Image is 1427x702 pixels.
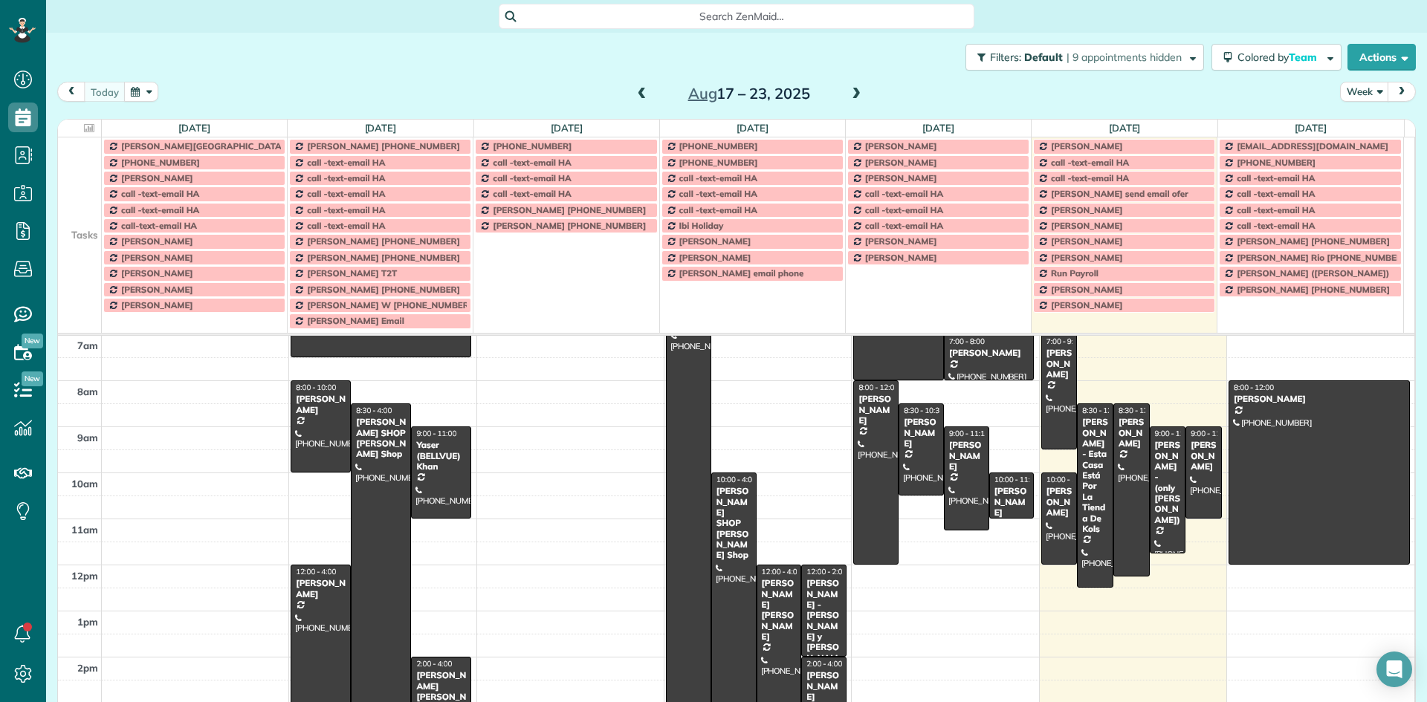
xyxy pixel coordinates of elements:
[1046,475,1091,484] span: 10:00 - 12:00
[415,440,467,472] div: Yaser (BELLVUE) Khan
[679,220,724,231] span: Ibi Holiday
[493,204,646,215] span: [PERSON_NAME] [PHONE_NUMBER]
[1295,122,1327,134] a: [DATE]
[679,172,757,183] span: call -text-email HA
[1067,51,1182,64] span: | 9 appointments hidden
[990,51,1021,64] span: Filters:
[1051,188,1188,199] span: [PERSON_NAME] send email ofer
[865,140,937,152] span: [PERSON_NAME]
[1211,44,1342,71] button: Colored byTeam
[994,475,1039,484] span: 10:00 - 11:00
[716,475,757,484] span: 10:00 - 4:00
[365,122,397,134] a: [DATE]
[307,220,385,231] span: call -text-email HA
[1237,188,1315,199] span: call -text-email HA
[679,188,757,199] span: call -text-email HA
[71,570,98,582] span: 12pm
[77,662,98,674] span: 2pm
[1347,44,1416,71] button: Actions
[1237,284,1390,295] span: [PERSON_NAME] [PHONE_NUMBER]
[22,371,43,386] span: New
[949,337,985,346] span: 7:00 - 8:00
[307,299,488,311] span: [PERSON_NAME] W [PHONE_NUMBER] call
[1051,284,1123,295] span: [PERSON_NAME]
[416,659,452,669] span: 2:00 - 4:00
[1046,337,1082,346] span: 7:00 - 9:30
[1237,157,1316,168] span: [PHONE_NUMBER]
[77,432,98,443] span: 9am
[716,486,752,561] div: [PERSON_NAME] SHOP [PERSON_NAME] Shop
[1237,172,1315,183] span: call -text-email HA
[1024,51,1064,64] span: Default
[1233,394,1405,404] div: [PERSON_NAME]
[307,188,385,199] span: call -text-email HA
[865,252,937,263] span: [PERSON_NAME]
[1376,651,1412,687] div: Open Intercom Messenger
[307,315,404,326] span: [PERSON_NAME] Email
[1046,486,1073,518] div: [PERSON_NAME]
[958,44,1204,71] a: Filters: Default | 9 appointments hidden
[1051,252,1123,263] span: [PERSON_NAME]
[121,204,199,215] span: call -text-email HA
[121,252,193,263] span: [PERSON_NAME]
[356,406,392,415] span: 8:30 - 4:00
[865,188,943,199] span: call -text-email HA
[121,188,199,199] span: call -text-email HA
[761,578,797,642] div: [PERSON_NAME] [PERSON_NAME]
[1051,235,1123,247] span: [PERSON_NAME]
[84,82,126,102] button: today
[904,406,944,415] span: 8:30 - 10:30
[865,157,937,168] span: [PERSON_NAME]
[1237,235,1390,247] span: [PERSON_NAME] [PHONE_NUMBER]
[1234,383,1274,392] span: 8:00 - 12:00
[493,172,571,183] span: call -text-email HA
[1340,82,1389,102] button: Week
[307,204,385,215] span: call -text-email HA
[1388,82,1416,102] button: next
[71,478,98,490] span: 10am
[77,616,98,628] span: 1pm
[762,567,802,576] span: 12:00 - 4:00
[679,235,751,247] span: [PERSON_NAME]
[493,188,571,199] span: call -text-email HA
[71,524,98,536] span: 11am
[679,157,758,168] span: [PHONE_NUMBER]
[77,339,98,351] span: 7am
[307,140,460,152] span: [PERSON_NAME] [PHONE_NUMBER]
[1109,122,1141,134] a: [DATE]
[307,157,385,168] span: call -text-email HA
[1051,267,1098,279] span: Run Payroll
[295,578,346,599] div: [PERSON_NAME]
[948,440,985,472] div: [PERSON_NAME]
[1051,172,1129,183] span: call -text-email HA
[1081,417,1109,534] div: [PERSON_NAME] - Esta Casa Está Por La Tienda De Kols
[1237,204,1315,215] span: call -text-email HA
[1119,406,1159,415] span: 8:30 - 12:15
[296,567,336,576] span: 12:00 - 4:00
[679,140,758,152] span: [PHONE_NUMBER]
[865,172,937,183] span: [PERSON_NAME]
[858,394,894,426] div: [PERSON_NAME]
[806,659,842,669] span: 2:00 - 4:00
[865,235,937,247] span: [PERSON_NAME]
[806,567,847,576] span: 12:00 - 2:00
[121,284,193,295] span: [PERSON_NAME]
[679,204,757,215] span: call -text-email HA
[121,299,193,311] span: [PERSON_NAME]
[1082,406,1122,415] span: 8:30 - 12:30
[1155,429,1195,438] span: 9:00 - 11:45
[121,235,193,247] span: [PERSON_NAME]
[806,578,842,674] div: [PERSON_NAME] - [PERSON_NAME] y [PERSON_NAME]
[737,122,768,134] a: [DATE]
[296,383,336,392] span: 8:00 - 10:00
[121,140,285,152] span: [PERSON_NAME][GEOGRAPHIC_DATA]
[903,417,939,449] div: [PERSON_NAME]
[656,85,842,102] h2: 17 – 23, 2025
[1237,51,1322,64] span: Colored by
[121,220,197,231] span: call-text-email HA
[493,140,572,152] span: [PHONE_NUMBER]
[858,383,899,392] span: 8:00 - 12:00
[1046,348,1073,380] div: [PERSON_NAME]
[1237,220,1315,231] span: call -text-email HA
[949,429,989,438] span: 9:00 - 11:15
